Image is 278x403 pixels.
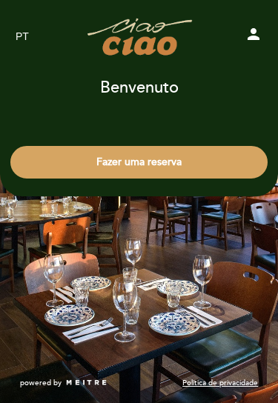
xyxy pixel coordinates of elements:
[20,378,62,388] span: powered by
[245,25,262,43] i: person
[10,146,268,179] button: Fazer uma reserva
[65,379,107,387] img: MEITRE
[69,16,210,57] a: Ciao Ciao Cucina
[182,378,258,388] a: Política de privacidade
[245,25,262,47] button: person
[100,79,179,97] h1: Benvenuto
[20,378,107,388] a: powered by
